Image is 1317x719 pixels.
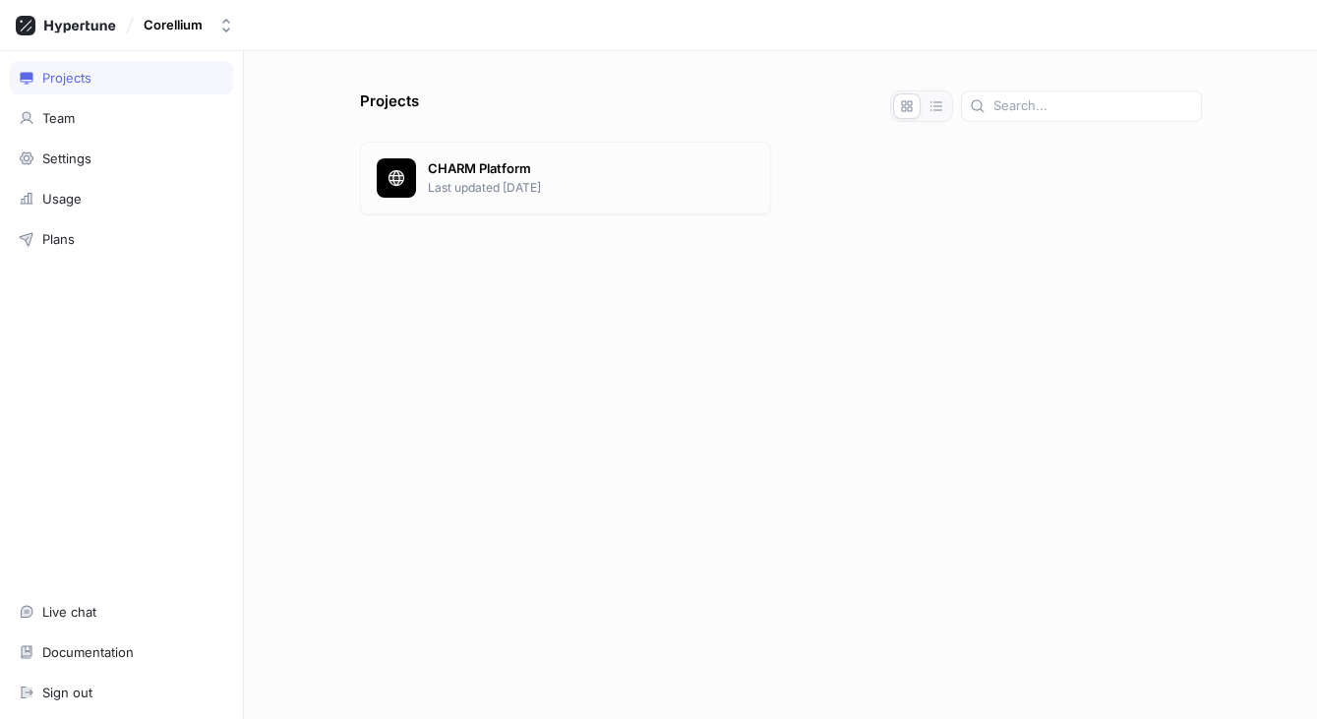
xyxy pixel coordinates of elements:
a: Settings [10,142,233,175]
a: Documentation [10,635,233,669]
a: Usage [10,182,233,215]
a: Team [10,101,233,135]
button: Corellium [136,9,242,41]
div: Team [42,110,75,126]
div: Plans [42,231,75,247]
div: Settings [42,150,91,166]
p: CHARM Platform [428,159,754,179]
div: Sign out [42,685,92,700]
div: Documentation [42,644,134,660]
div: Usage [42,191,82,207]
p: Projects [360,90,419,122]
a: Plans [10,222,233,256]
a: Projects [10,61,233,94]
div: Corellium [144,17,203,33]
div: Live chat [42,604,96,620]
p: Last updated [DATE] [428,179,754,197]
div: Projects [42,70,91,86]
input: Search... [993,96,1193,116]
